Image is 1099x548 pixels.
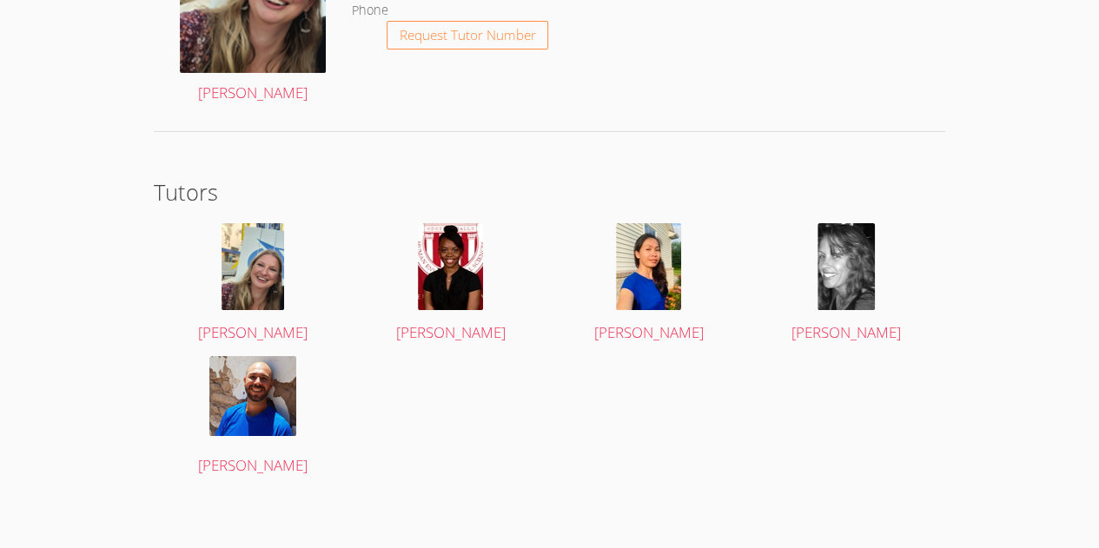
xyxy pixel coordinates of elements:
[791,322,901,342] span: [PERSON_NAME]
[400,29,536,42] span: Request Tutor Number
[222,223,284,310] img: sarah.png
[169,356,335,479] a: [PERSON_NAME]
[818,223,875,310] img: Amy_Povondra_Headshot.jpg
[616,223,681,310] img: Hinh.jpg
[387,21,549,50] button: Request Tutor Number
[367,223,533,346] a: [PERSON_NAME]
[169,223,335,346] a: [PERSON_NAME]
[198,322,308,342] span: [PERSON_NAME]
[418,223,483,310] img: avatar.png
[763,223,929,346] a: [PERSON_NAME]
[198,455,308,475] span: [PERSON_NAME]
[209,356,296,436] img: avatar.png
[396,322,506,342] span: [PERSON_NAME]
[566,223,732,346] a: [PERSON_NAME]
[154,175,945,208] h2: Tutors
[593,322,703,342] span: [PERSON_NAME]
